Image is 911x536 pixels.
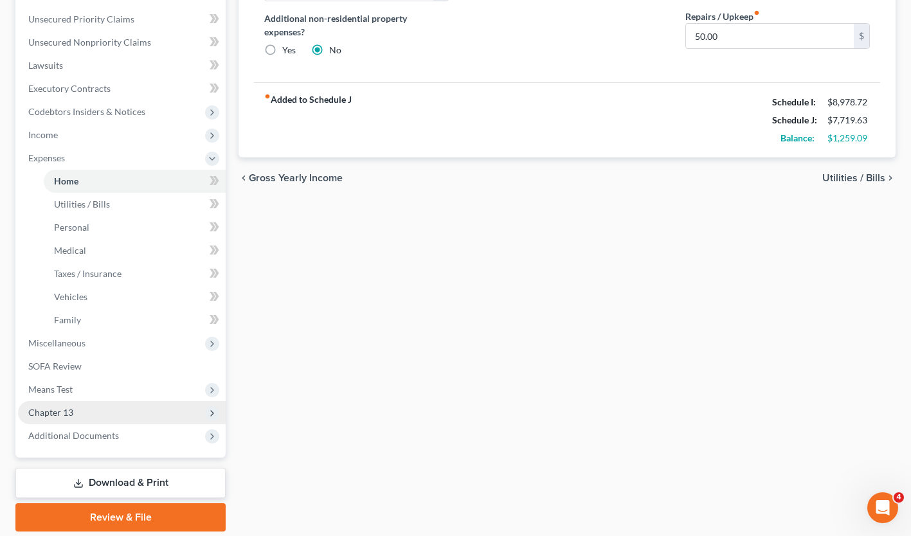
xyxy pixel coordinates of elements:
a: Unsecured Priority Claims [18,8,226,31]
a: Download & Print [15,468,226,498]
span: 4 [894,492,904,503]
input: -- [686,24,854,48]
span: Means Test [28,384,73,395]
strong: Schedule J: [772,114,817,125]
iframe: Intercom live chat [867,492,898,523]
span: Expenses [28,152,65,163]
a: Taxes / Insurance [44,262,226,285]
label: Yes [282,44,296,57]
i: fiber_manual_record [753,10,760,16]
i: chevron_right [885,173,896,183]
a: Lawsuits [18,54,226,77]
span: Additional Documents [28,430,119,441]
span: Income [28,129,58,140]
i: fiber_manual_record [264,93,271,100]
button: chevron_left Gross Yearly Income [239,173,343,183]
strong: Balance: [780,132,815,143]
i: chevron_left [239,173,249,183]
a: SOFA Review [18,355,226,378]
span: Utilities / Bills [54,199,110,210]
label: No [329,44,341,57]
a: Unsecured Nonpriority Claims [18,31,226,54]
a: Executory Contracts [18,77,226,100]
span: Vehicles [54,291,87,302]
label: Repairs / Upkeep [685,10,760,23]
span: Taxes / Insurance [54,268,122,279]
span: Chapter 13 [28,407,73,418]
span: Home [54,175,78,186]
button: Utilities / Bills chevron_right [822,173,896,183]
span: Utilities / Bills [822,173,885,183]
a: Medical [44,239,226,262]
span: Lawsuits [28,60,63,71]
a: Review & File [15,503,226,532]
span: Gross Yearly Income [249,173,343,183]
a: Utilities / Bills [44,193,226,216]
span: Codebtors Insiders & Notices [28,106,145,117]
strong: Schedule I: [772,96,816,107]
a: Personal [44,216,226,239]
span: SOFA Review [28,361,82,371]
div: $1,259.09 [827,132,870,145]
div: $ [854,24,869,48]
a: Family [44,308,226,332]
span: Unsecured Priority Claims [28,13,134,24]
div: $8,978.72 [827,96,870,109]
span: Family [54,314,81,325]
label: Additional non-residential property expenses? [264,12,449,39]
span: Executory Contracts [28,83,111,94]
a: Home [44,170,226,193]
a: Vehicles [44,285,226,308]
span: Miscellaneous [28,337,86,348]
span: Unsecured Nonpriority Claims [28,37,151,48]
span: Medical [54,245,86,256]
span: Personal [54,222,89,233]
strong: Added to Schedule J [264,93,352,147]
div: $7,719.63 [827,114,870,127]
